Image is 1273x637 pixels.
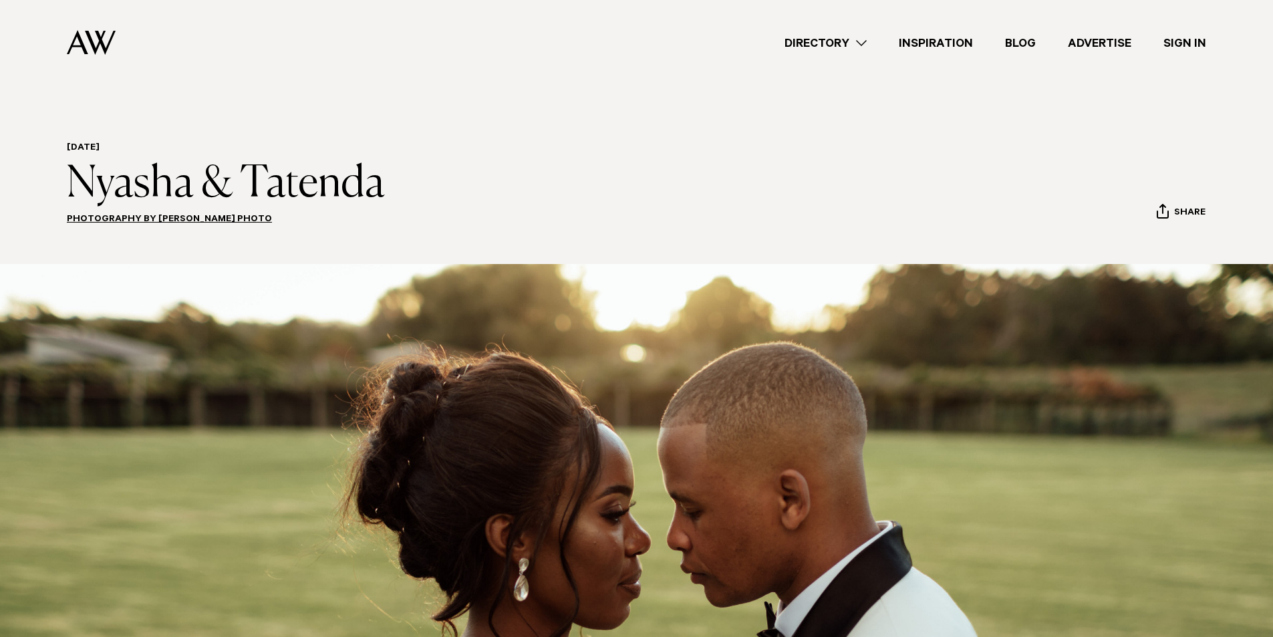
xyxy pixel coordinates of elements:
[67,215,272,225] a: Photography by [PERSON_NAME] Photo
[67,30,116,55] img: Auckland Weddings Logo
[768,34,883,52] a: Directory
[1174,207,1206,220] span: Share
[989,34,1052,52] a: Blog
[1052,34,1147,52] a: Advertise
[67,160,385,209] h1: Nyasha & Tatenda
[1147,34,1222,52] a: Sign In
[1156,203,1206,223] button: Share
[67,142,385,155] h6: [DATE]
[883,34,989,52] a: Inspiration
